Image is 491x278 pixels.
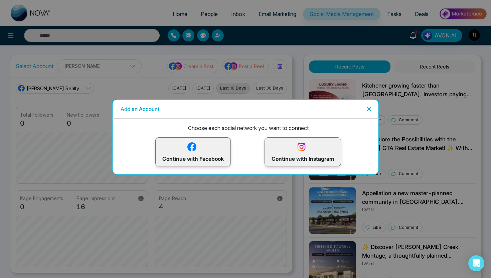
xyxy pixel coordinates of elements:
p: Choose each social network you want to connect [118,124,378,132]
img: instagram [296,141,307,153]
p: Continue with Facebook [162,141,224,163]
h5: Add an Account [121,105,159,113]
img: facebook [186,141,198,153]
button: Close [362,104,373,114]
div: Open Intercom Messenger [468,255,484,271]
p: Continue with Instagram [272,141,334,163]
